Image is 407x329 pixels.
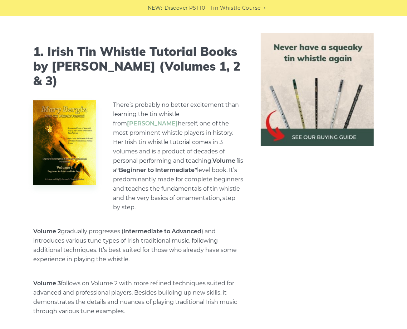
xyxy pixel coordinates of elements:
[123,228,201,235] strong: Intermediate to Advanced
[165,4,188,12] span: Discover
[33,44,244,88] h2: 1. Irish Tin Whistle Tutorial Books by [PERSON_NAME] (Volumes 1, 2 & 3)
[33,100,96,185] img: Tin Whistle Book by Mary Bergin
[33,228,61,235] strong: Volume 2
[33,279,244,316] p: follows on Volume 2 with more refined techniques suited for advanced and professional players. Be...
[212,157,239,164] strong: Volume 1
[261,33,373,146] img: tin whistle buying guide
[127,120,178,127] a: [PERSON_NAME]
[33,280,61,287] strong: Volume 3
[148,4,162,12] span: NEW:
[33,227,244,264] p: gradually progresses ( ) and introduces various tune types of Irish traditional music, following ...
[116,167,197,173] strong: “Beginner to Intermediate”
[113,100,244,212] p: There’s probably no better excitement than learning the tin whistle from herself, one of the most...
[189,4,261,12] a: PST10 - Tin Whistle Course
